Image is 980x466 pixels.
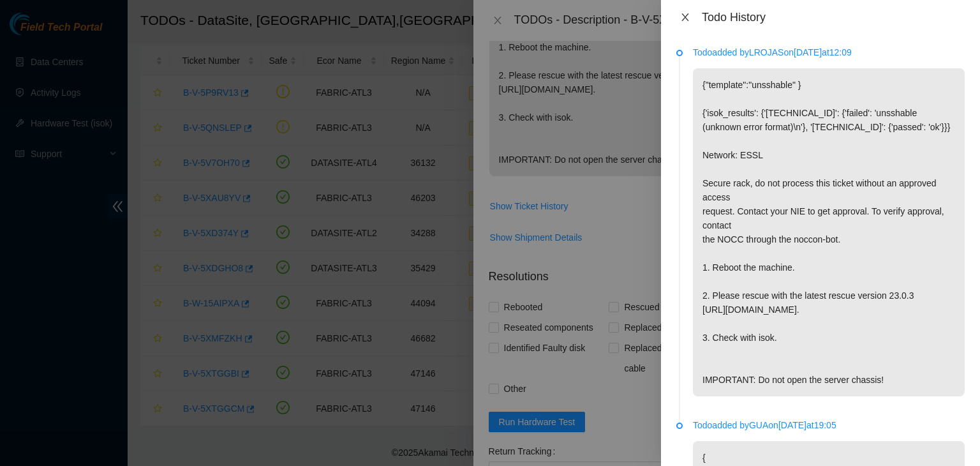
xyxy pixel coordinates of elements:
button: Close [676,11,694,24]
div: Todo History [702,10,965,24]
span: close [680,12,690,22]
p: Todo added by LROJAS on [DATE] at 12:09 [693,45,965,59]
p: {"template":"unsshable" } {'isok_results': {'[TECHNICAL_ID]': {'failed': 'unsshable (unknown erro... [693,68,965,396]
p: Todo added by GUA on [DATE] at 19:05 [693,418,965,432]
